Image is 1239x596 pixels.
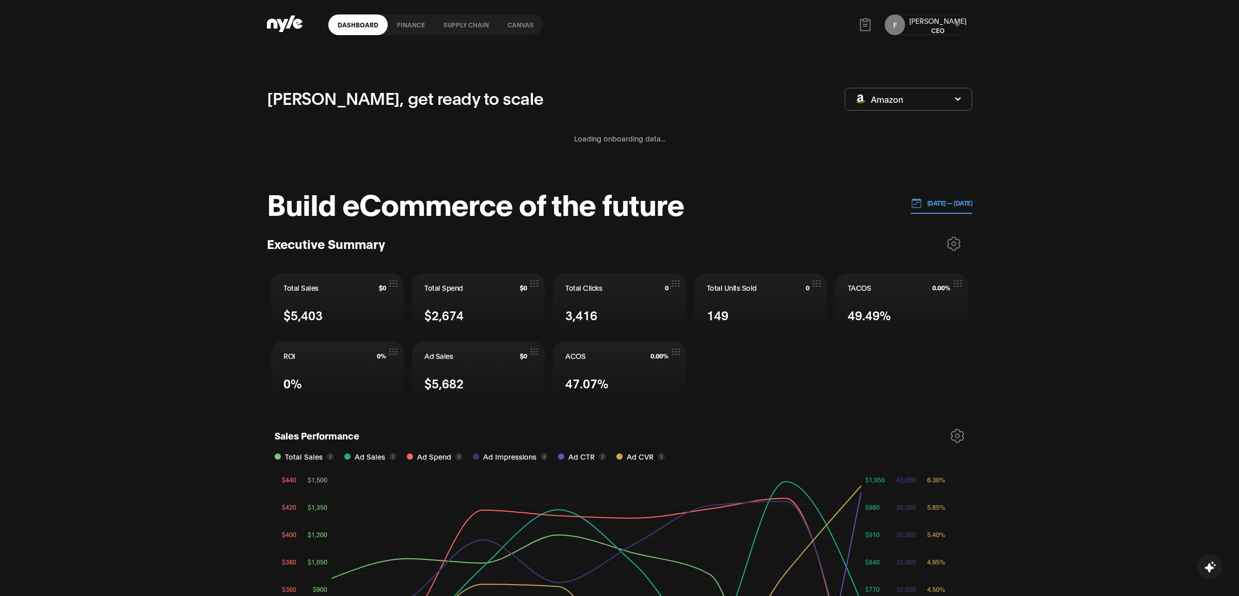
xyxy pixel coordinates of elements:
span: Total Sales [283,283,319,293]
a: Supply chain [434,14,498,35]
button: Total Clicks03,416 [553,273,686,333]
span: $5,682 [424,374,464,392]
div: Loading onboarding data... [267,120,972,156]
tspan: $770 [865,585,880,593]
span: 47.07% [565,374,609,392]
a: Dashboard [328,14,388,35]
tspan: 4.95% [927,558,945,566]
tspan: $1,200 [308,530,327,538]
h1: Sales Performance [275,429,359,446]
tspan: $1,500 [308,476,327,483]
tspan: $420 [282,503,296,511]
button: i [599,453,606,460]
tspan: $1,050 [308,558,327,566]
span: 149 [707,306,728,324]
button: Total Units Sold0149 [694,273,827,333]
span: ROI [283,351,295,361]
span: 0 [665,284,669,291]
span: $0 [520,352,527,359]
tspan: 4.50% [927,585,945,593]
tspan: $910 [865,530,880,538]
span: Ad CTR [568,451,595,462]
button: Amazon [845,88,972,111]
tspan: $360 [282,585,296,593]
button: i [327,453,334,460]
span: ACOS [565,351,585,361]
span: Amazon [871,93,903,105]
button: [DATE] — [DATE] [911,193,973,214]
span: $0 [379,284,386,291]
span: Total Sales [285,451,323,462]
tspan: $980 [865,503,880,511]
a: Canvas [498,14,543,35]
span: Ad Spend [417,451,451,462]
span: $2,674 [424,306,464,324]
div: CEO [909,26,966,35]
tspan: $1,350 [308,503,327,511]
tspan: $840 [865,558,880,566]
tspan: 5.40% [927,530,945,538]
span: Ad Sales [424,351,453,361]
img: 01.01.24 — 07.01.24 [911,197,922,209]
span: $0 [520,284,527,291]
a: finance [388,14,434,35]
span: TACOS [848,283,871,293]
span: Ad Impressions [483,451,536,462]
button: ROI0%0% [271,341,404,401]
span: Total Spend [424,283,463,293]
button: Total Sales$0$5,403 [271,273,404,333]
button: i [541,453,548,460]
span: 0% [283,374,302,392]
tspan: 39,000 [896,503,916,511]
div: [PERSON_NAME] [909,15,966,26]
img: Amazon [855,95,866,103]
button: Total Spend$0$2,674 [412,273,545,333]
button: [PERSON_NAME]CEO [909,15,966,35]
span: 49.49% [848,306,891,324]
tspan: 6.30% [927,476,945,483]
span: Total Units Sold [707,283,757,293]
span: 0.00% [650,352,669,359]
span: 3,416 [565,306,597,324]
button: i [389,453,396,460]
h1: Build eCommerce of the future [267,187,684,218]
button: Ad Sales$0$5,682 [412,341,545,401]
tspan: $380 [282,558,296,566]
tspan: $440 [282,476,296,483]
button: ACOS0.00%47.07% [553,341,686,401]
span: Total Clicks [565,283,602,293]
button: i [455,453,463,460]
tspan: 42,000 [896,476,916,483]
tspan: $1,050 [865,476,885,483]
button: TACOS0.00%49.49% [835,273,968,333]
span: 0% [377,352,386,359]
span: Ad CVR [627,451,654,462]
tspan: 36,000 [896,530,916,538]
button: F [885,14,905,35]
p: [DATE] — [DATE] [922,198,973,208]
h3: Executive Summary [267,236,385,252]
span: 0.00% [932,284,950,291]
button: i [658,453,665,460]
tspan: 33,000 [896,558,916,566]
span: $5,403 [283,306,323,324]
p: [PERSON_NAME], get ready to scale [267,85,544,110]
tspan: 5.85% [927,503,945,511]
span: 0 [806,284,809,291]
tspan: $900 [313,585,327,593]
tspan: 30,000 [896,585,916,593]
span: Ad Sales [355,451,385,462]
tspan: $400 [282,530,296,538]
